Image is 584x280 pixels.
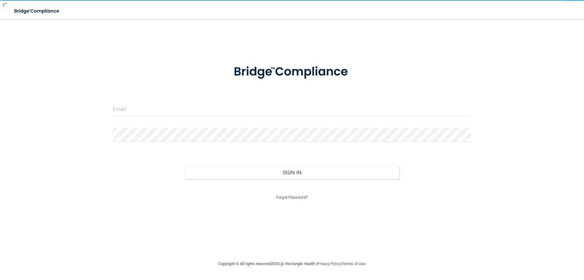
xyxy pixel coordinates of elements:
button: Sign In [185,166,400,179]
div: Copyright © All rights reserved 2025 @ Rectangle Health | | [181,254,403,274]
a: Terms of Use [342,261,366,266]
a: Forgot Password? [276,195,308,200]
a: Privacy Policy [317,261,341,266]
img: bridge_compliance_login_screen.278c3ca4.svg [9,5,65,17]
img: bridge_compliance_login_screen.278c3ca4.svg [221,56,363,88]
input: Email [113,102,471,116]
